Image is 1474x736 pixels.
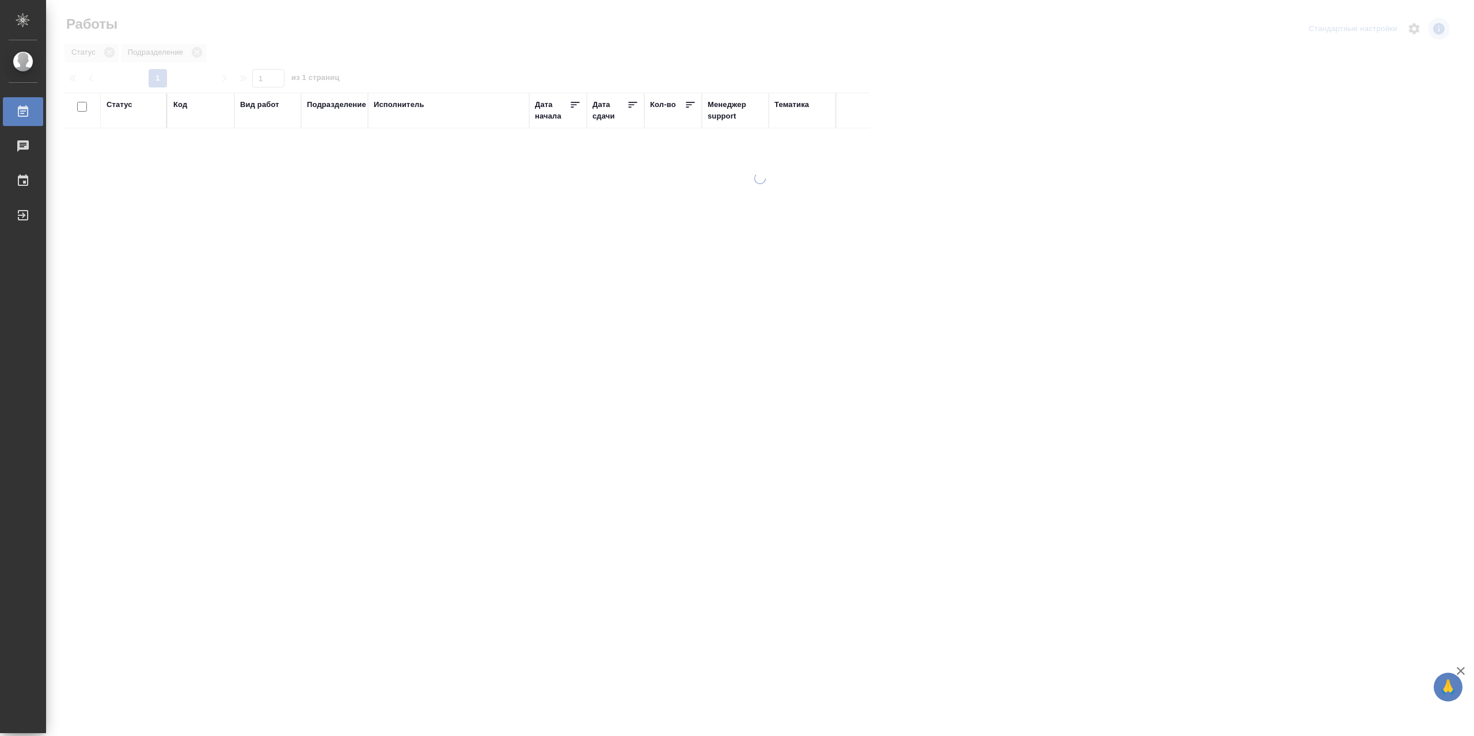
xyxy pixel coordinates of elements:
[708,99,763,122] div: Менеджер support
[1438,675,1458,699] span: 🙏
[374,99,424,110] div: Исполнитель
[1434,673,1462,701] button: 🙏
[107,99,132,110] div: Статус
[240,99,279,110] div: Вид работ
[173,99,187,110] div: Код
[592,99,627,122] div: Дата сдачи
[535,99,569,122] div: Дата начала
[307,99,366,110] div: Подразделение
[650,99,676,110] div: Кол-во
[774,99,809,110] div: Тематика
